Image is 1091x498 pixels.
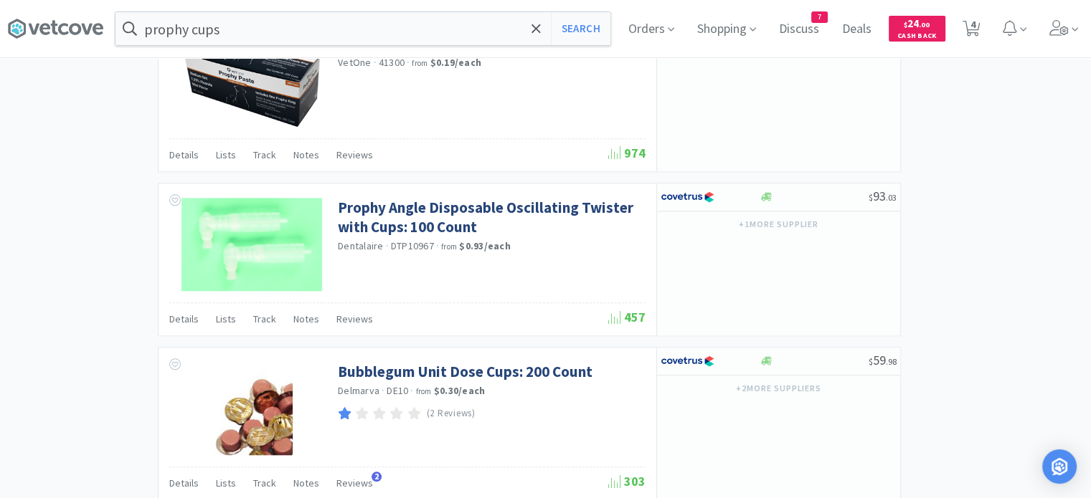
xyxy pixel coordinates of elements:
span: Notes [293,312,319,325]
span: 24 [904,16,930,30]
span: Track [253,148,276,161]
img: 77fca1acd8b6420a9015268ca798ef17_1.png [661,186,714,208]
span: $ [869,356,873,367]
span: 7 [812,12,827,22]
span: Reviews [336,312,373,325]
span: · [374,56,377,69]
a: $24.00Cash Back [889,9,945,48]
span: $ [869,192,873,203]
p: (2 Reviews) [427,406,476,421]
span: 41300 [379,56,405,69]
strong: $0.93 / each [459,239,511,252]
div: Open Intercom Messenger [1042,449,1077,484]
span: Lists [216,148,236,161]
img: 3b741e5236394bea86d6beb5f769e6e0_636291.png [184,34,320,127]
img: 77fca1acd8b6420a9015268ca798ef17_1.png [661,350,714,372]
span: · [436,239,439,252]
span: 93 [869,188,897,204]
span: Reviews [336,148,373,161]
span: Details [169,477,199,489]
button: Search [551,12,610,45]
span: 59 [869,352,897,368]
span: 457 [608,309,646,325]
span: Lists [216,312,236,325]
span: · [382,384,384,397]
span: 2 [372,471,382,482]
a: Prophy Angle Disposable Oscillating Twister with Cups: 100 Count [338,198,642,237]
span: . 00 [919,20,930,29]
span: Reviews [336,477,373,489]
span: DE10 [387,384,408,397]
span: $ [904,20,907,29]
strong: $0.19 / each [430,56,482,69]
span: Notes [293,477,319,489]
a: Dentalaire [338,239,384,252]
span: Track [253,477,276,489]
input: Search by item, sku, manufacturer, ingredient, size... [115,12,610,45]
a: VetOne [338,56,372,69]
span: DTP10967 [391,239,434,252]
span: Lists [216,477,236,489]
img: 9244747d90084ea7896728b46a4a1e9d_134672.png [181,198,321,291]
span: 303 [608,473,646,489]
span: Track [253,312,276,325]
a: 4 [957,24,986,37]
span: . 03 [886,192,897,203]
span: from [441,241,457,252]
button: +2more suppliers [729,378,828,398]
span: Cash Back [897,32,937,42]
strong: $0.30 / each [434,384,486,397]
span: · [407,56,410,69]
span: Details [169,312,199,325]
a: Discuss7 [773,23,825,36]
img: a6005915351e45819c76c3ddfeeab738_111678.jpeg [211,362,293,455]
span: Notes [293,148,319,161]
span: · [410,384,413,397]
span: from [412,58,428,68]
span: 974 [608,145,646,161]
a: Bubblegum Unit Dose Cups: 200 Count [338,362,592,381]
span: from [416,386,432,396]
a: Deals [836,23,877,36]
span: Details [169,148,199,161]
a: Delmarva [338,384,379,397]
span: · [386,239,389,252]
span: . 98 [886,356,897,367]
button: +1more supplier [732,214,826,234]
